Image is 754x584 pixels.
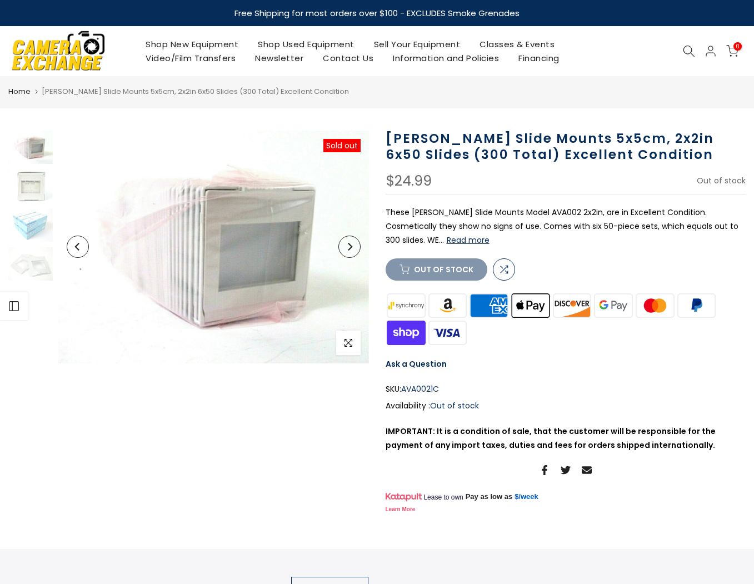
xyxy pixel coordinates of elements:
img: synchrony [386,292,427,319]
a: Share on Email [582,463,592,477]
img: master [634,292,676,319]
span: Pay as low as [466,492,513,502]
a: Contact Us [313,51,383,65]
img: apple pay [510,292,551,319]
p: These [PERSON_NAME] Slide Mounts Model AVA002 2x2in, are in Excellent Condition. Cosmetically the... [386,206,746,248]
a: Sell Your Equipment [364,37,470,51]
a: 0 [726,45,738,57]
a: Newsletter [246,51,313,65]
img: Wess Glass Slide Mounts 5x5cm, 2x2in 6x50 Slides (300 Total) Excellent Condition Projection Equip... [8,247,53,281]
img: paypal [676,292,717,319]
a: Ask a Question [386,358,447,370]
span: AVA0021C [401,382,439,396]
button: Next [338,236,361,258]
h1: [PERSON_NAME] Slide Mounts 5x5cm, 2x2in 6x50 Slides (300 Total) Excellent Condition [386,131,746,163]
div: Availability : [386,399,746,413]
span: Out of stock [430,400,479,411]
img: Wess Glass Slide Mounts 5x5cm, 2x2in 6x50 Slides (300 Total) Excellent Condition Projection Equip... [8,131,53,164]
a: Financing [509,51,570,65]
a: Share on Twitter [561,463,571,477]
a: Learn More [386,506,416,512]
span: Lease to own [423,493,463,502]
img: Wess Glass Slide Mounts 5x5cm, 2x2in 6x50 Slides (300 Total) Excellent Condition Projection Equip... [8,208,53,242]
button: Read more [447,235,490,245]
img: discover [551,292,593,319]
img: american express [468,292,510,319]
a: Share on Facebook [540,463,550,477]
a: Classes & Events [470,37,565,51]
a: $/week [515,492,538,502]
a: Information and Policies [383,51,509,65]
img: shopify pay [386,319,427,346]
a: Shop Used Equipment [248,37,364,51]
a: Shop New Equipment [136,37,248,51]
button: Previous [67,236,89,258]
a: Video/Film Transfers [136,51,246,65]
strong: Free Shipping for most orders over $100 - EXCLUDES Smoke Grenades [234,7,520,19]
img: Wess Glass Slide Mounts 5x5cm, 2x2in 6x50 Slides (300 Total) Excellent Condition Projection Equip... [58,131,369,363]
span: [PERSON_NAME] Slide Mounts 5x5cm, 2x2in 6x50 Slides (300 Total) Excellent Condition [42,86,349,97]
a: Home [8,86,31,97]
div: SKU: [386,382,746,396]
span: 0 [733,42,742,51]
span: Out of stock [697,175,746,186]
img: google pay [593,292,635,319]
strong: IMPORTANT: It is a condition of sale, that the customer will be responsible for the payment of an... [386,426,716,451]
img: visa [427,319,468,346]
img: Wess Glass Slide Mounts 5x5cm, 2x2in 6x50 Slides (300 Total) Excellent Condition Projection Equip... [8,169,53,203]
div: $24.99 [386,174,432,188]
img: amazon payments [427,292,468,319]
